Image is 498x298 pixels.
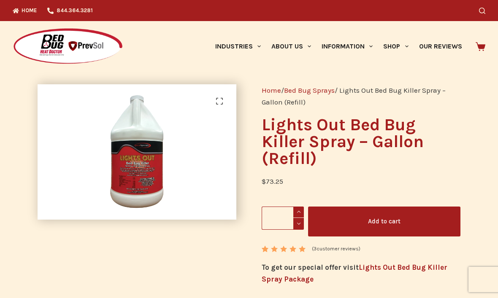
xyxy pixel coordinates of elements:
[262,263,447,283] strong: To get our special offer visit
[262,84,460,108] nav: Breadcrumb
[262,86,281,94] a: Home
[479,8,485,14] button: Search
[262,116,460,167] h1: Lights Out Bed Bug Killer Spray – Gallon (Refill)
[262,246,307,252] div: Rated 5.00 out of 5
[13,28,123,65] img: Prevsol/Bed Bug Heat Doctor
[262,177,266,185] span: $
[317,21,378,72] a: Information
[210,21,266,72] a: Industries
[262,207,304,230] input: Product quantity
[262,246,268,259] span: 3
[308,207,460,236] button: Add to cart
[38,84,236,220] img: Lights Out Bed Bug Killer Spray - Gallon (Refill)
[210,21,467,72] nav: Primary
[314,246,317,252] span: 3
[312,245,360,253] a: (3customer reviews)
[38,147,236,156] a: Lights Out Bed Bug Killer Spray - Gallon (Refill)
[284,86,335,94] a: Bed Bug Sprays
[266,21,316,72] a: About Us
[378,21,414,72] a: Shop
[262,246,307,297] span: Rated out of 5 based on customer ratings
[414,21,467,72] a: Our Reviews
[211,93,228,110] a: View full-screen image gallery
[262,177,283,185] bdi: 73.25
